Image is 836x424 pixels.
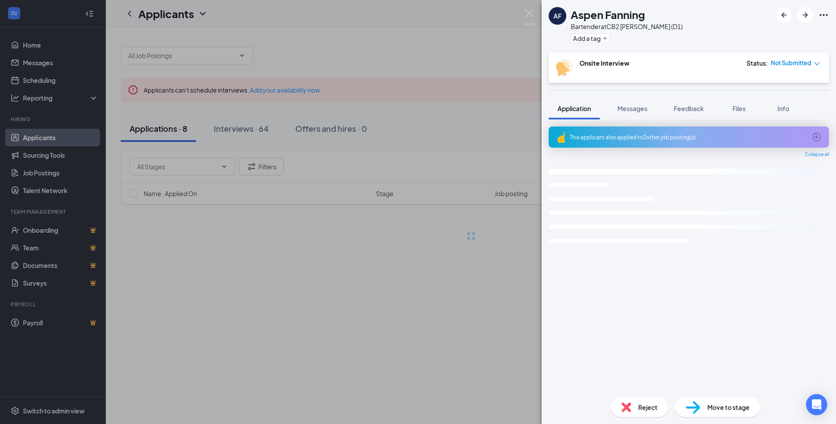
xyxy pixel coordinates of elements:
[674,104,704,112] span: Feedback
[806,394,827,415] div: Open Intercom Messenger
[732,104,746,112] span: Files
[557,104,591,112] span: Application
[805,151,829,158] span: Collapse all
[571,33,610,43] button: PlusAdd a tag
[818,10,829,20] svg: Ellipses
[617,104,647,112] span: Messages
[814,61,820,67] span: down
[571,22,683,31] div: Bartender at CB2 [PERSON_NAME] (D1)
[602,36,608,41] svg: Plus
[771,59,811,67] span: Not Submitted
[797,7,813,23] button: ArrowRight
[570,134,806,141] div: This applicant also applied to 2 other job posting(s)
[638,402,658,412] span: Reject
[580,59,629,67] b: Onsite Interview
[747,59,768,67] div: Status :
[811,132,822,142] svg: ArrowCircle
[549,162,829,274] svg: Loading interface...
[554,11,561,20] div: AF
[776,7,792,23] button: ArrowLeftNew
[800,10,810,20] svg: ArrowRight
[707,402,750,412] span: Move to stage
[571,7,645,22] h1: Aspen Fanning
[779,10,789,20] svg: ArrowLeftNew
[777,104,789,112] span: Info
